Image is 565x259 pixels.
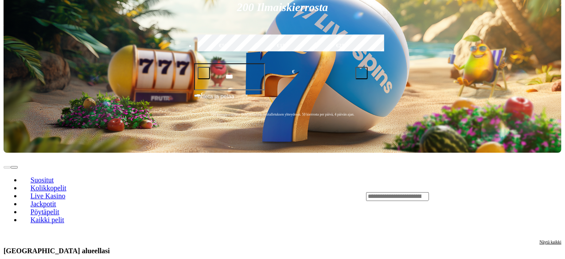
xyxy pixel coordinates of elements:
span: Pöytäpelit [27,208,63,216]
button: next slide [11,166,18,169]
a: Kolikkopelit [21,182,75,195]
button: prev slide [4,166,11,169]
input: Search [366,192,429,201]
span: Kaikki pelit [27,216,68,224]
span: € [292,68,295,76]
button: Talleta ja pelaa [194,92,371,108]
span: Suositut [27,176,57,184]
label: €250 [314,33,370,59]
label: €50 [195,33,252,59]
a: Live Kasino [21,189,74,203]
a: Suositut [21,174,63,187]
span: € [201,91,204,97]
span: Jackpotit [27,200,60,208]
span: Live Kasino [27,192,69,200]
span: Talleta ja pelaa [197,92,234,108]
h3: [GEOGRAPHIC_DATA] alueellasi [4,247,110,255]
span: Kolikkopelit [27,184,70,192]
button: minus icon [198,67,210,79]
label: €150 [254,33,311,59]
a: Jackpotit [21,197,65,211]
header: Lobby [4,153,561,240]
span: Näytä kaikki [540,240,561,244]
button: plus icon [355,67,368,79]
nav: Lobby [4,161,348,231]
